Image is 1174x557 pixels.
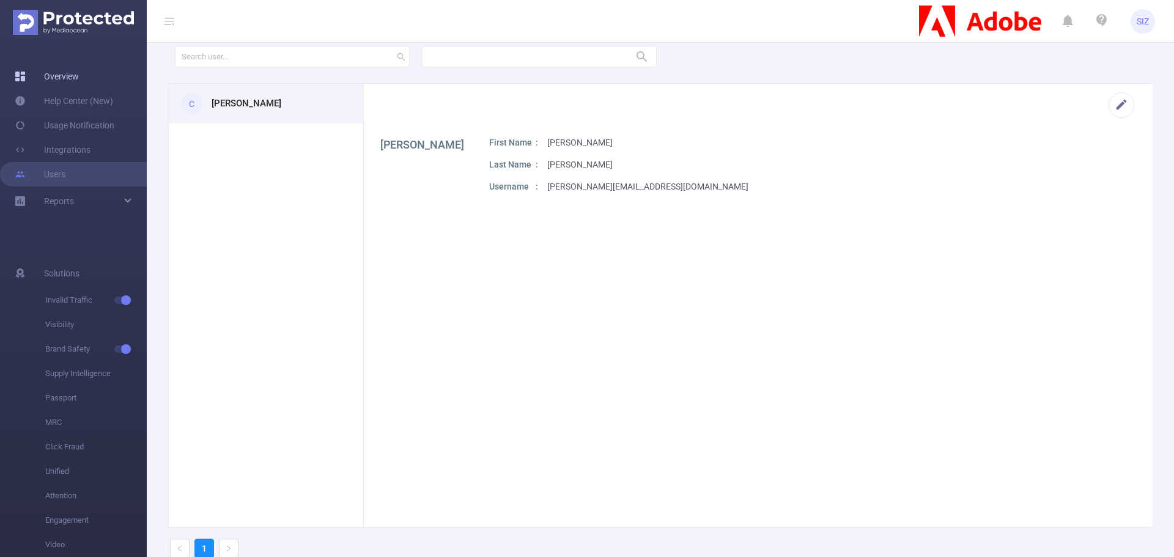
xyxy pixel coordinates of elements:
span: Brand Safety [45,337,147,361]
p: Username [489,180,538,193]
input: Search user... [175,46,410,67]
a: Overview [15,64,79,89]
span: Unified [45,459,147,484]
span: Visibility [45,312,147,337]
span: Reports [44,196,74,206]
h3: [PERSON_NAME] [212,97,281,111]
a: Usage Notification [15,113,114,138]
a: Integrations [15,138,90,162]
i: icon: left [176,545,183,552]
h1: [PERSON_NAME] [380,136,464,153]
p: [PERSON_NAME] [547,136,613,149]
span: SIZ [1137,9,1149,34]
a: Users [15,162,65,186]
span: Passport [45,386,147,410]
span: C [189,92,194,116]
span: MRC [45,410,147,435]
a: Reports [44,189,74,213]
span: Supply Intelligence [45,361,147,386]
span: Solutions [44,261,79,286]
p: Last Name [489,158,538,171]
p: [PERSON_NAME][EMAIL_ADDRESS][DOMAIN_NAME] [547,180,748,193]
span: Invalid Traffic [45,288,147,312]
a: Help Center (New) [15,89,113,113]
i: icon: search [397,53,405,61]
span: Video [45,533,147,557]
span: Engagement [45,508,147,533]
i: icon: right [225,545,232,552]
span: Click Fraud [45,435,147,459]
p: First Name [489,136,538,149]
p: [PERSON_NAME] [547,158,613,171]
span: Attention [45,484,147,508]
img: Protected Media [13,10,134,35]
